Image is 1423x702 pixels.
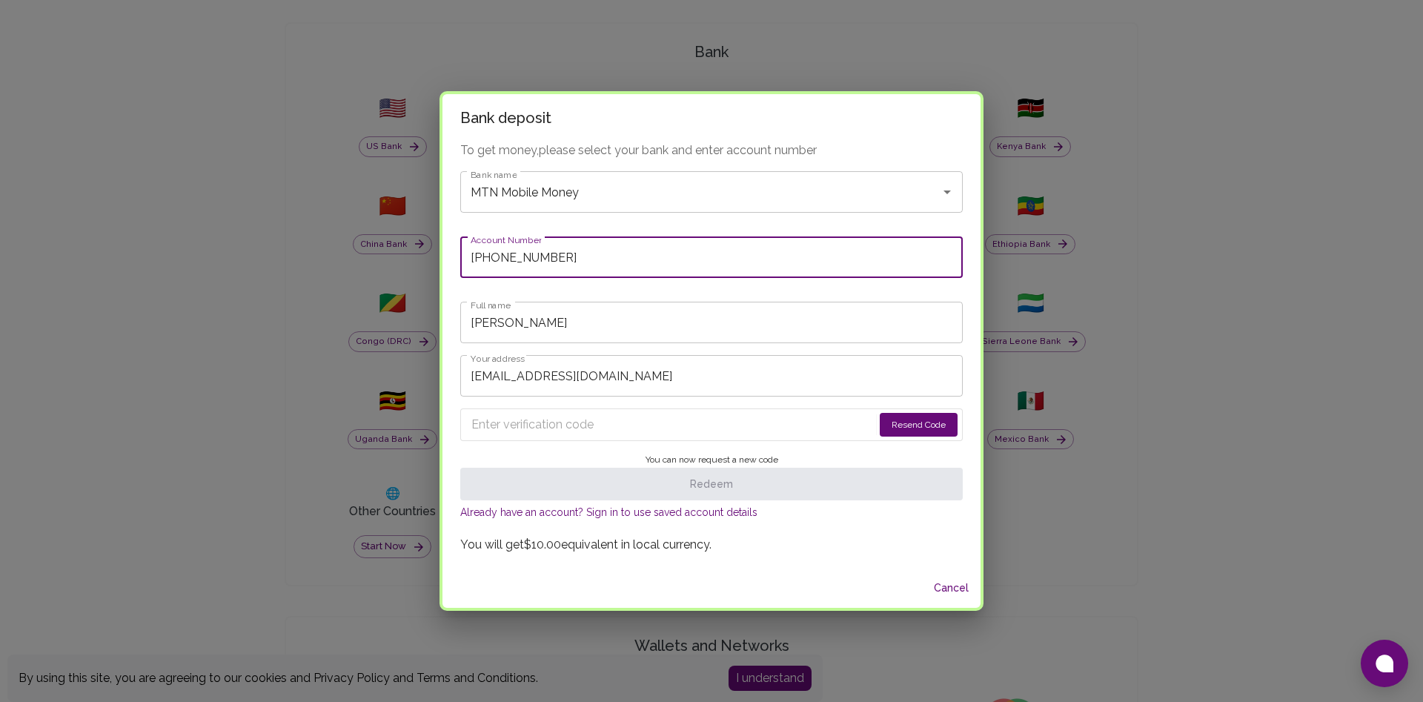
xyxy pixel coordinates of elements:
label: Full name [471,299,511,311]
button: Open [937,182,958,202]
button: Cancel [927,574,975,602]
label: Account Number [471,234,541,246]
span: You can now request a new code [646,453,778,468]
h2: Bank deposit [442,94,981,142]
button: Redeem [460,468,963,500]
button: Already have an account? Sign in to use saved account details [460,505,757,520]
button: Open chat window [1361,640,1408,687]
input: Enter verification code [471,413,873,437]
p: You will get $10.00 equivalent in local currency. [460,536,963,554]
label: Bank name [471,168,517,181]
label: Your address [471,352,525,365]
button: Resend Code [880,413,958,437]
p: To get money, please select your bank and enter account number [460,142,963,159]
